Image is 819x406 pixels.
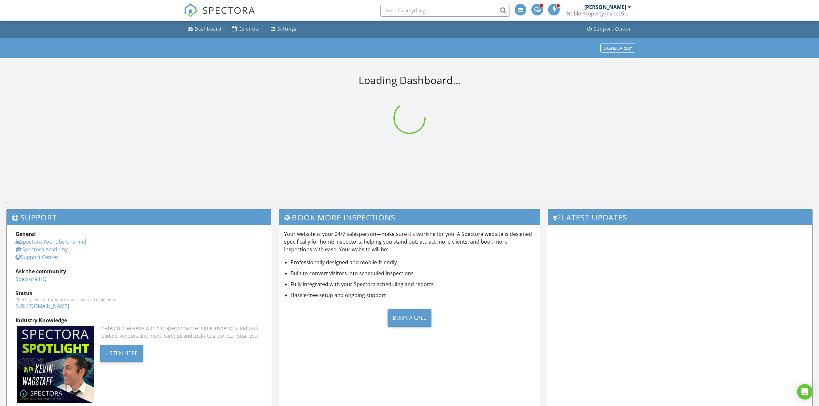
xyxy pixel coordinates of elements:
[239,26,261,32] div: Calendar
[277,26,297,32] div: Settings
[797,384,813,400] div: Open Intercom Messenger
[284,230,535,253] p: Your website is your 24/7 salesperson—make sure it’s working for you. A Spectora website is desig...
[15,238,86,245] a: Spectora YouTube Channel
[603,46,632,50] div: Dashboards
[567,10,631,17] div: Noble Property Inspections
[184,3,198,17] img: The Best Home Inspection Software - Spectora
[7,209,271,225] h3: Support
[268,23,299,35] a: Settings
[291,269,535,277] li: Built to convert visitors into scheduled inspections
[291,258,535,266] li: Professionally designed and mobile-friendly
[100,345,143,362] div: Listen Here
[15,230,36,237] strong: General
[15,275,46,283] a: Spectora HQ
[15,246,68,253] a: Spectora Academy
[15,254,58,261] a: Support Center
[600,43,635,53] button: Dashboards
[184,9,255,22] a: SPECTORA
[15,289,262,297] div: Status
[229,23,263,35] a: Calendar
[388,309,431,327] div: Book a Call
[15,267,262,275] div: Ask the community
[15,316,262,324] div: Industry Knowledge
[284,304,535,332] a: Book a Call
[594,26,631,32] div: Support Center
[291,280,535,288] li: Fully integrated with your Spectora scheduling and reports
[185,23,224,35] a: Dashboard
[202,3,255,17] span: SPECTORA
[100,349,143,356] a: Listen Here
[279,209,539,225] h3: Book More Inspections
[584,4,626,10] div: [PERSON_NAME]
[380,4,509,17] input: Search everything...
[17,326,94,403] img: Spectoraspolightmain
[291,291,535,299] li: Hassle-free setup and ongoing support
[548,209,812,225] h3: Latest Updates
[585,23,634,35] a: Support Center
[195,26,222,32] div: Dashboard
[15,297,262,302] div: Check system performance and scheduled maintenance.
[15,303,69,310] a: [URL][DOMAIN_NAME]
[100,324,262,340] div: In-depth interviews with high-performance home inspectors, industry leaders, vendors and more. Ge...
